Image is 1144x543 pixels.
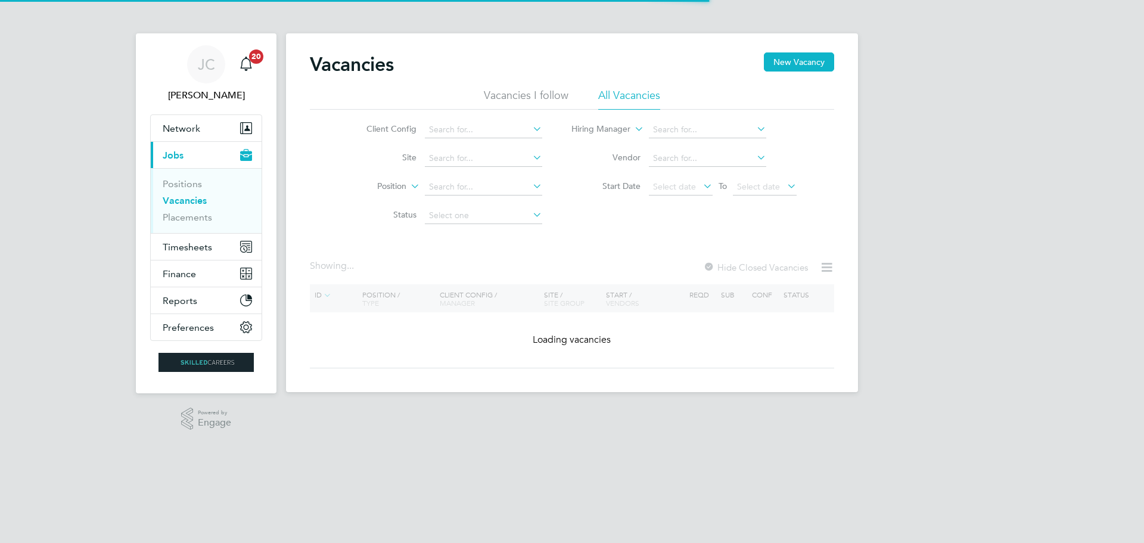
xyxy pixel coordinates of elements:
input: Search for... [425,179,542,196]
input: Search for... [649,150,766,167]
span: JC [198,57,215,72]
a: Placements [163,212,212,223]
button: Preferences [151,314,262,340]
label: Hide Closed Vacancies [703,262,808,273]
span: Select date [737,181,780,192]
button: Jobs [151,142,262,168]
span: Network [163,123,200,134]
span: Finance [163,268,196,280]
span: To [715,178,730,194]
span: ... [347,260,354,272]
span: Reports [163,295,197,306]
span: James Croom [150,88,262,103]
div: Showing [310,260,356,272]
span: 20 [249,49,263,64]
a: JC[PERSON_NAME] [150,45,262,103]
div: Jobs [151,168,262,233]
a: Vacancies [163,195,207,206]
label: Client Config [348,123,416,134]
label: Vendor [572,152,641,163]
li: Vacancies I follow [484,88,568,110]
span: Engage [198,418,231,428]
span: Timesheets [163,241,212,253]
label: Start Date [572,181,641,191]
label: Site [348,152,416,163]
input: Search for... [425,122,542,138]
span: Preferences [163,322,214,333]
button: New Vacancy [764,52,834,72]
input: Select one [425,207,542,224]
li: All Vacancies [598,88,660,110]
span: Select date [653,181,696,192]
a: 20 [234,45,258,83]
label: Hiring Manager [562,123,630,135]
nav: Main navigation [136,33,276,393]
a: Positions [163,178,202,190]
h2: Vacancies [310,52,394,76]
button: Network [151,115,262,141]
input: Search for... [425,150,542,167]
input: Search for... [649,122,766,138]
span: Powered by [198,408,231,418]
span: Jobs [163,150,184,161]
label: Status [348,209,416,220]
button: Finance [151,260,262,287]
button: Reports [151,287,262,314]
img: skilledcareers-logo-retina.png [158,353,254,372]
button: Timesheets [151,234,262,260]
a: Powered byEngage [181,408,232,430]
a: Go to home page [150,353,262,372]
label: Position [338,181,406,193]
